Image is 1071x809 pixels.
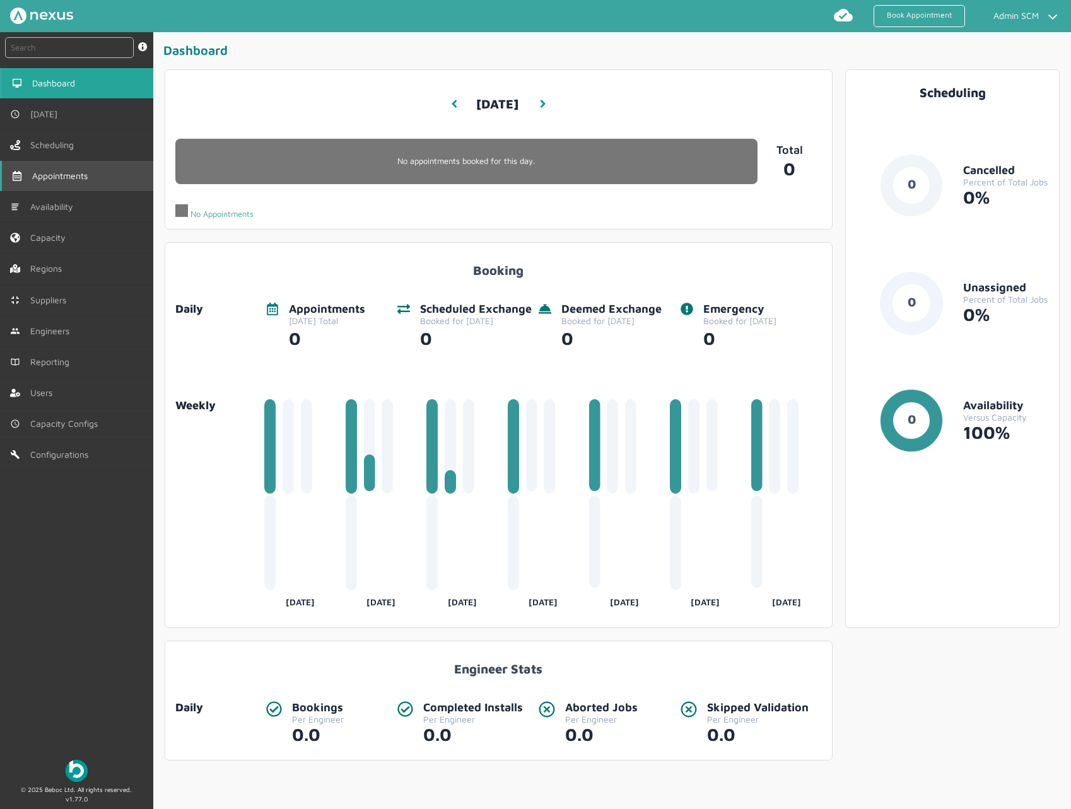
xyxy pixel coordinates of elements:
[30,295,71,305] span: Suppliers
[907,412,915,426] text: 0
[175,399,255,412] a: Weekly
[30,109,62,119] span: [DATE]
[30,450,93,460] span: Configurations
[32,171,93,181] span: Appointments
[10,264,20,274] img: regions.left-menu.svg
[420,303,532,316] div: Scheduled Exchange
[707,714,809,725] div: Per Engineer
[30,202,78,212] span: Availability
[565,701,638,714] div: Aborted Jobs
[758,156,822,179] a: 0
[10,109,20,119] img: md-time.svg
[751,592,822,607] div: [DATE]
[758,144,822,157] p: Total
[175,156,758,166] p: No appointments booked for this day.
[30,388,57,398] span: Users
[10,295,20,305] img: md-contract.svg
[12,78,22,88] img: md-desktop.svg
[30,326,74,336] span: Engineers
[30,233,71,243] span: Capacity
[963,281,1049,294] div: Unassigned
[833,5,853,25] img: md-cloud-done.svg
[476,87,518,122] h3: [DATE]
[175,701,256,714] div: Daily
[10,450,20,460] img: md-build.svg
[30,140,79,150] span: Scheduling
[707,725,809,745] div: 0.0
[10,140,20,150] img: scheduling-left-menu.svg
[589,592,660,607] div: [DATE]
[423,725,523,745] div: 0.0
[565,714,638,725] div: Per Engineer
[707,701,809,714] div: Skipped Validation
[963,187,1049,207] div: 0%
[5,37,134,58] input: Search by: Ref, PostCode, MPAN, MPRN, Account, Customer
[10,326,20,336] img: md-people.svg
[670,592,741,607] div: [DATE]
[264,592,336,607] div: [DATE]
[163,42,1066,63] div: Dashboard
[963,294,1049,305] div: Percent of Total Jobs
[703,316,776,326] div: Booked for [DATE]
[703,303,776,316] div: Emergency
[874,5,965,27] a: Book Appointment
[561,316,662,326] div: Booked for [DATE]
[292,725,344,745] div: 0.0
[175,303,256,316] div: Daily
[856,85,1049,100] div: Scheduling
[963,422,1049,443] div: 100%
[10,357,20,367] img: md-book.svg
[292,701,344,714] div: Bookings
[32,78,80,88] span: Dashboard
[907,177,915,191] text: 0
[565,725,638,745] div: 0.0
[30,357,74,367] span: Reporting
[423,714,523,725] div: Per Engineer
[963,164,1049,177] div: Cancelled
[963,399,1049,412] div: Availability
[703,326,776,349] div: 0
[10,202,20,212] img: md-list.svg
[907,294,915,309] text: 0
[420,316,532,326] div: Booked for [DATE]
[289,326,365,349] div: 0
[30,264,67,274] span: Regions
[10,233,20,243] img: capacity-left-menu.svg
[508,592,579,607] div: [DATE]
[175,253,822,277] div: Booking
[963,305,1049,325] div: 0%
[175,651,822,676] div: Engineer Stats
[30,419,103,429] span: Capacity Configs
[12,171,22,181] img: appointments-left-menu.svg
[10,419,20,429] img: md-time.svg
[10,388,20,398] img: user-left-menu.svg
[420,326,532,349] div: 0
[292,714,344,725] div: Per Engineer
[963,412,1049,422] div: Versus Capacity
[10,8,73,24] img: Nexus
[963,177,1049,187] div: Percent of Total Jobs
[289,303,365,316] div: Appointments
[426,592,498,607] div: [DATE]
[346,592,417,607] div: [DATE]
[561,303,662,316] div: Deemed Exchange
[856,272,1049,355] a: 0UnassignedPercent of Total Jobs0%
[561,326,662,349] div: 0
[423,701,523,714] div: Completed Installs
[175,204,254,219] div: No Appointments
[856,154,1049,237] a: 0CancelledPercent of Total Jobs0%
[289,316,365,326] div: [DATE] Total
[66,760,88,782] img: Beboc Logo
